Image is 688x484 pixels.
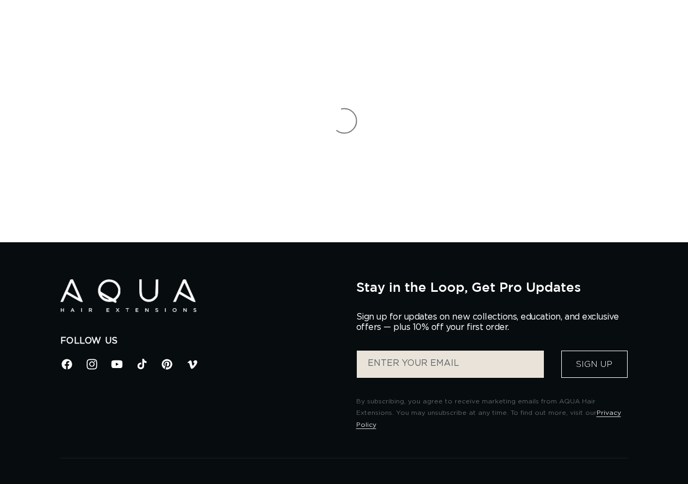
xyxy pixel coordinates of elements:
a: Privacy Policy [356,409,621,428]
img: Aqua Hair Extensions [60,279,196,313]
input: ENTER YOUR EMAIL [357,351,544,378]
h2: Follow Us [60,335,340,347]
p: By subscribing, you agree to receive marketing emails from AQUA Hair Extensions. You may unsubscr... [356,396,628,431]
h2: Stay in the Loop, Get Pro Updates [356,279,628,295]
button: Sign Up [561,351,628,378]
p: Sign up for updates on new collections, education, and exclusive offers — plus 10% off your first... [356,312,628,333]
